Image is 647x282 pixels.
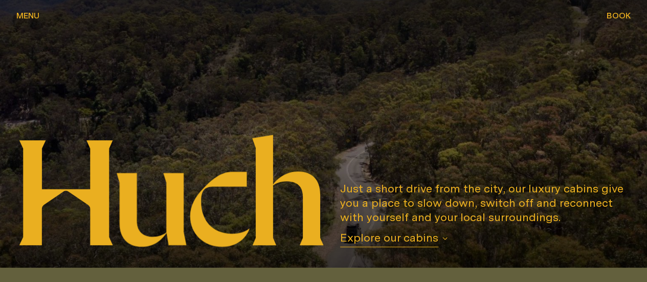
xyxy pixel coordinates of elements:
button: Explore our cabins [340,230,448,247]
span: Explore our cabins [340,230,438,247]
button: show menu [16,10,39,23]
p: Just a short drive from the city, our luxury cabins give you a place to slow down, switch off and... [340,181,631,224]
span: Book [607,11,631,19]
span: Menu [16,11,39,19]
button: show booking tray [607,10,631,23]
